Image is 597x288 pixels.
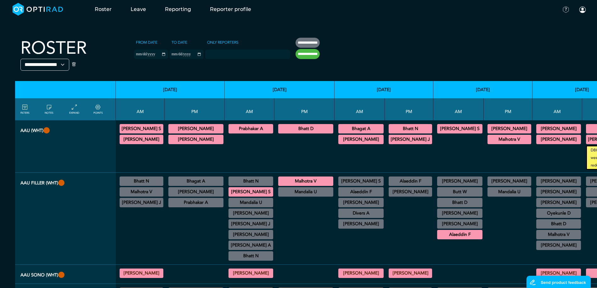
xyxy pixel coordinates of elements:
[338,135,384,144] div: CT Trauma & Urgent/MRI Trauma & Urgent 08:30 - 13:30
[536,177,581,186] div: No specified Site 08:00 - 09:00
[537,242,580,249] summary: [PERSON_NAME]
[532,98,582,120] th: AM
[229,252,272,260] summary: Bhatt N
[228,124,273,133] div: CT Trauma & Urgent/MRI Trauma & Urgent 08:30 - 13:30
[229,269,272,277] summary: [PERSON_NAME]
[20,104,29,115] a: FILTERS
[338,177,384,186] div: Breast 08:00 - 11:00
[537,188,580,196] summary: [PERSON_NAME]
[437,124,482,133] div: CT Trauma & Urgent/MRI Trauma & Urgent 08:30 - 13:30
[536,135,581,144] div: CT Trauma & Urgent/MRI Trauma & Urgent 08:30 - 13:30
[45,104,53,115] a: show/hide notes
[438,231,482,238] summary: Alaeddin F
[537,269,580,277] summary: [PERSON_NAME]
[339,125,383,133] summary: Bhagat A
[437,219,482,229] div: General CT/General MRI 09:00 - 12:30
[116,81,225,98] th: [DATE]
[339,136,383,143] summary: [PERSON_NAME]
[338,198,384,207] div: General CT/General MRI/General XR 10:00 - 11:00
[15,173,116,265] th: AAU FILLER (WHT)
[15,265,116,284] th: AAU Sono (WHT)
[338,209,384,218] div: General CT/General MRI/General XR/General NM 11:00 - 14:30
[225,81,335,98] th: [DATE]
[335,81,433,98] th: [DATE]
[433,81,532,98] th: [DATE]
[93,104,103,115] a: collapse/expand expected points
[279,177,332,185] summary: Malhotra V
[487,124,531,133] div: CT Trauma & Urgent/MRI Trauma & Urgent 13:30 - 18:30
[389,124,432,133] div: CT Trauma & Urgent/MRI Trauma & Urgent 13:30 - 18:30
[165,98,225,120] th: PM
[170,38,189,47] label: To date
[120,198,163,207] div: General CT/General MRI/General XR 11:30 - 13:30
[437,187,482,197] div: General CT/General MRI/General XR 08:00 - 13:00
[339,188,383,196] summary: Alaeddin F
[536,209,581,218] div: BR Symptomatic Clinic 08:30 - 13:30
[228,209,273,218] div: US Head & Neck/US Interventional H&N 09:15 - 12:15
[279,125,332,133] summary: Bhatt D
[228,230,273,239] div: CT Neuro/CT Head & Neck/MRI Neuro/MRI Head & Neck/XR Head & Neck 09:30 - 14:00
[229,242,272,249] summary: [PERSON_NAME] A
[120,187,163,197] div: General US/US Diagnostic MSK/US Gynaecology/US Interventional H&N/US Interventional MSK/US Interv...
[537,220,580,228] summary: Bhatt D
[438,220,482,228] summary: [PERSON_NAME]
[121,136,162,143] summary: [PERSON_NAME]
[536,230,581,239] div: General CT/General MRI/General XR 09:30 - 11:30
[169,199,222,206] summary: Prabhakar A
[228,251,273,261] div: CT Interventional MSK 11:00 - 12:00
[390,188,431,196] summary: [PERSON_NAME]
[389,177,432,186] div: General US 13:00 - 16:30
[134,38,159,47] label: From date
[339,177,383,185] summary: [PERSON_NAME] S
[433,98,484,120] th: AM
[69,104,79,115] a: collapse/expand entries
[278,124,333,133] div: CT Trauma & Urgent/MRI Trauma & Urgent 13:30 - 18:30
[228,187,273,197] div: CT Trauma & Urgent/MRI Trauma & Urgent 08:30 - 13:30
[537,209,580,217] summary: Oyekunle D
[116,98,165,120] th: AM
[335,98,385,120] th: AM
[536,187,581,197] div: No specified Site 08:00 - 12:30
[169,177,222,185] summary: Bhagat A
[537,177,580,185] summary: [PERSON_NAME]
[389,135,432,144] div: CT Trauma & Urgent/MRI Trauma & Urgent 13:30 - 18:30
[229,199,272,206] summary: Mandalia U
[121,177,162,185] summary: Bhatt N
[437,230,482,239] div: CT Trauma & Urgent/MRI Trauma & Urgent 09:30 - 13:30
[390,269,431,277] summary: [PERSON_NAME]
[278,187,333,197] div: FLU General Paediatric 14:00 - 15:00
[120,177,163,186] div: General CT/General MRI/General XR 08:30 - 12:00
[338,269,384,278] div: General US 08:30 - 13:00
[168,187,223,197] div: CT Trauma & Urgent/MRI Trauma & Urgent 13:30 - 18:30
[390,177,431,185] summary: Alaeddin F
[121,125,162,133] summary: [PERSON_NAME] S
[225,98,274,120] th: AM
[390,125,431,133] summary: Bhatt N
[228,219,273,229] div: General CT/General MRI/General XR 09:30 - 11:30
[536,241,581,250] div: General CT/General MRI/General XR 10:30 - 14:00
[120,269,163,278] div: General US 08:30 - 13:00
[339,209,383,217] summary: Divers A
[169,136,222,143] summary: [PERSON_NAME]
[279,188,332,196] summary: Mandalia U
[390,136,431,143] summary: [PERSON_NAME] J
[536,219,581,229] div: US Diagnostic MSK/US Interventional MSK 09:00 - 11:00
[438,125,482,133] summary: [PERSON_NAME] S
[120,135,163,144] div: CT Trauma & Urgent/MRI Trauma & Urgent 08:30 - 13:30
[229,209,272,217] summary: [PERSON_NAME]
[121,269,162,277] summary: [PERSON_NAME]
[169,188,222,196] summary: [PERSON_NAME]
[15,120,116,173] th: AAU (WHT)
[537,136,580,143] summary: [PERSON_NAME]
[338,187,384,197] div: CT Trauma & Urgent/MRI Trauma & Urgent 09:30 - 13:00
[487,135,531,144] div: CT Trauma & Urgent/MRI Trauma & Urgent 13:30 - 18:30
[537,199,580,206] summary: [PERSON_NAME]
[228,269,273,278] div: General US 08:30 - 13:00
[169,125,222,133] summary: [PERSON_NAME]
[488,188,530,196] summary: Mandalia U
[438,177,482,185] summary: [PERSON_NAME]
[168,135,223,144] div: CT Trauma & Urgent/MRI Trauma & Urgent 13:30 - 18:30
[229,188,272,196] summary: [PERSON_NAME] S
[339,269,383,277] summary: [PERSON_NAME]
[487,187,531,197] div: CT Trauma & Urgent/MRI Trauma & Urgent 13:30 - 18:30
